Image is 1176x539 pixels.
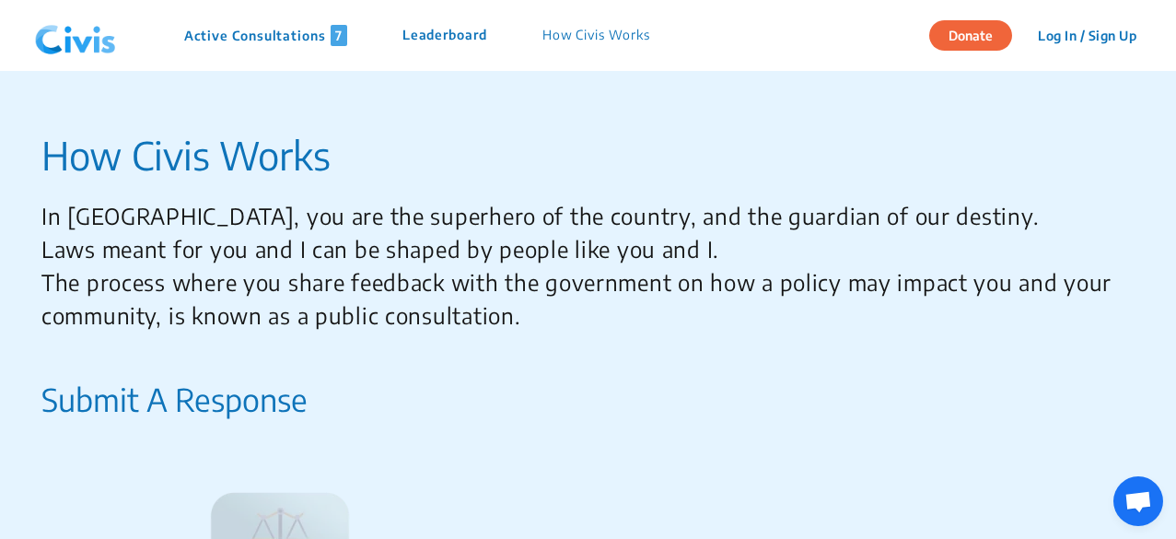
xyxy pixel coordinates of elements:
p: How Civis Works [542,25,650,46]
p: Leaderboard [402,25,487,46]
a: Open chat [1113,476,1163,526]
p: Submit A Response [41,376,308,423]
button: Log In / Sign Up [1026,21,1148,50]
p: How Civis Works [41,126,1121,184]
p: Active Consultations [184,25,347,46]
a: Donate [929,25,1026,43]
span: 7 [331,25,347,46]
button: Donate [929,20,1012,51]
p: In [GEOGRAPHIC_DATA], you are the superhero of the country, and the guardian of our destiny. Laws... [41,199,1121,332]
img: navlogo.png [28,8,123,64]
